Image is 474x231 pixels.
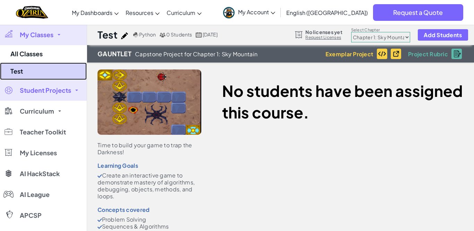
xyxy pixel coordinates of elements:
span: Curriculum [20,108,54,114]
img: Home [16,5,48,19]
a: Request Licenses [305,35,342,40]
img: IconRubric.svg [454,50,461,57]
img: MultipleUsers.png [159,32,166,38]
li: Problem Solving [98,216,201,223]
img: CheckMark.svg [98,218,102,222]
a: Request a Quote [373,4,463,21]
span: AI HackStack [20,171,60,177]
span: Project Rubric [408,51,448,57]
span: English ([GEOGRAPHIC_DATA]) [286,9,368,16]
img: CheckMark.svg [98,225,102,229]
span: My Classes [20,32,53,38]
span: Student Projects [20,87,71,93]
img: IconExemplarCode.svg [378,51,386,57]
img: avatar [223,7,235,18]
img: calendar.svg [196,32,202,38]
div: Learning Goals [98,163,201,168]
h1: No students have been assigned this course. [222,80,464,123]
li: Sequences & Algorithms [98,223,201,230]
span: Exemplar Project [325,51,373,57]
a: My Account [220,1,279,23]
a: Curriculum [163,3,205,22]
span: [DATE] [203,31,218,38]
span: Gauntlet [98,49,132,59]
span: 0 Students [166,31,192,38]
span: Capstone Project for Chapter 1: Sky Mountain [135,51,257,57]
span: Curriculum [167,9,195,16]
span: Add Students [424,32,462,38]
button: Add Students [418,29,468,41]
span: Python [139,31,156,38]
img: iconPencil.svg [121,32,128,39]
label: Select Chapter [351,27,410,33]
img: CheckMark.svg [98,174,102,178]
div: Time to build your game to trap the Darkness! [98,142,201,156]
img: python.png [133,32,138,38]
h1: Test [98,28,118,41]
img: IconViewProject_Black.svg [392,50,403,57]
a: Ozaria by CodeCombat logo [16,5,48,19]
span: My Account [238,8,275,16]
span: My Dashboards [72,9,112,16]
span: Resources [126,9,153,16]
a: Resources [122,3,163,22]
span: AI League [20,191,50,198]
span: Teacher Toolkit [20,129,66,135]
li: Create an interactive game to demonstrate mastery of algorithms, debugging, objects, methods, and... [98,172,201,200]
a: My Dashboards [68,3,122,22]
a: English ([GEOGRAPHIC_DATA]) [283,3,371,22]
span: My Licenses [20,150,57,156]
span: No licenses yet [305,29,342,35]
div: Concepts covered [98,207,201,213]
